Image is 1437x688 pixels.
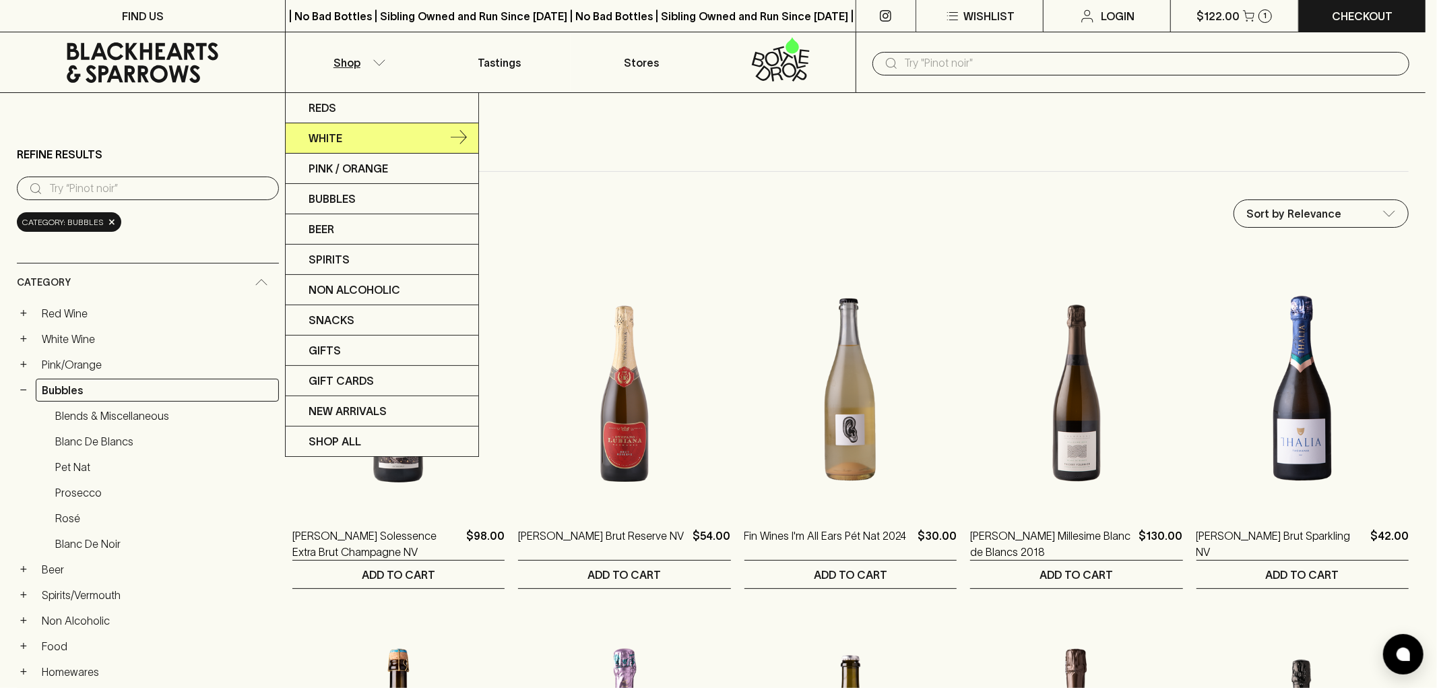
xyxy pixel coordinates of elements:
[309,403,387,419] p: New Arrivals
[286,245,478,275] a: Spirits
[1397,648,1410,661] img: bubble-icon
[286,154,478,184] a: Pink / Orange
[309,282,400,298] p: Non Alcoholic
[309,373,374,389] p: Gift Cards
[286,336,478,366] a: Gifts
[309,130,342,146] p: White
[309,433,361,449] p: SHOP ALL
[309,221,334,237] p: Beer
[286,184,478,214] a: Bubbles
[309,191,356,207] p: Bubbles
[286,93,478,123] a: Reds
[286,427,478,456] a: SHOP ALL
[286,214,478,245] a: Beer
[309,100,336,116] p: Reds
[286,396,478,427] a: New Arrivals
[309,251,350,268] p: Spirits
[286,275,478,305] a: Non Alcoholic
[309,342,341,358] p: Gifts
[309,160,388,177] p: Pink / Orange
[286,123,478,154] a: White
[286,366,478,396] a: Gift Cards
[309,312,354,328] p: Snacks
[286,305,478,336] a: Snacks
